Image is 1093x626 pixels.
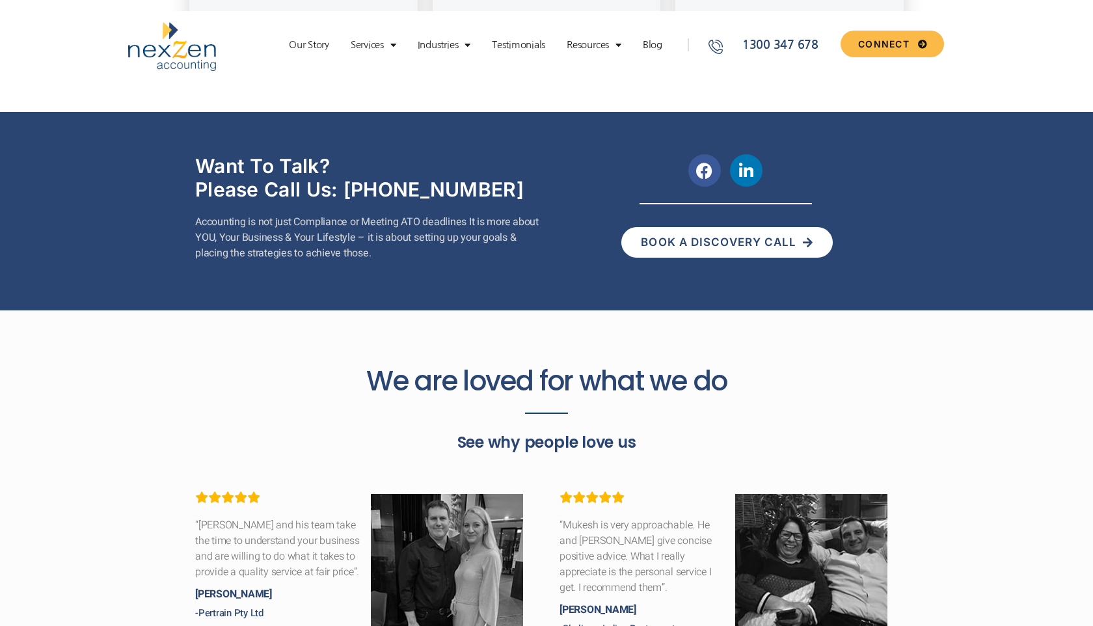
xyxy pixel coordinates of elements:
a: 1300 347 678 [707,36,835,54]
a: Blog [636,38,669,51]
div: [PERSON_NAME] [560,602,898,618]
div: “Mukesh is very approachable. He and [PERSON_NAME] give concise positive advice. What I really ap... [560,517,898,595]
span: Book A Discovery Call [641,237,796,248]
div: [PERSON_NAME] [195,586,533,602]
a: Resources [560,38,628,51]
a: Book A Discovery Call [621,227,832,258]
span: 1300 347 678 [739,36,818,54]
p: See why people love us [189,428,904,456]
a: CONNECT [841,31,944,57]
h2: We are loved for what we do [189,365,904,398]
div: -Pertrain Pty Ltd [195,605,533,621]
h2: Want To Talk? Please Call Us: [PHONE_NUMBER] [195,154,540,201]
span: CONNECT [858,40,910,49]
div: Accounting is not just Compliance or Meeting ATO deadlines It is more about YOU, Your Business & ... [195,214,540,261]
a: Testimonials [485,38,552,51]
nav: Menu [270,38,681,51]
a: Services [344,38,403,51]
a: Our Story [282,38,336,51]
div: “[PERSON_NAME] and his team take the time to understand your business and are willing to do what ... [195,517,533,580]
a: Industries [411,38,477,51]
